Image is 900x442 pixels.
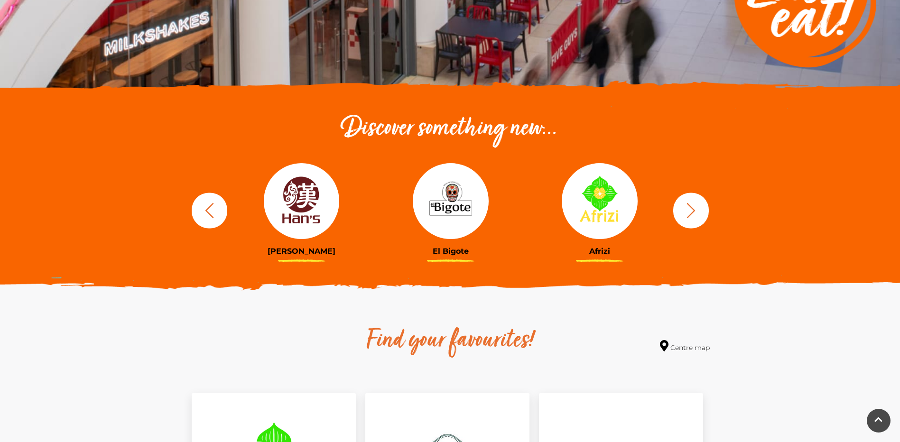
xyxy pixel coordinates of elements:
h2: Discover something new... [187,114,714,144]
a: [PERSON_NAME] [234,163,369,256]
a: Afrizi [532,163,667,256]
h3: [PERSON_NAME] [234,247,369,256]
a: Centre map [660,340,710,353]
h3: El Bigote [383,247,518,256]
h2: Find your favourites! [277,326,623,356]
h3: Afrizi [532,247,667,256]
a: El Bigote [383,163,518,256]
